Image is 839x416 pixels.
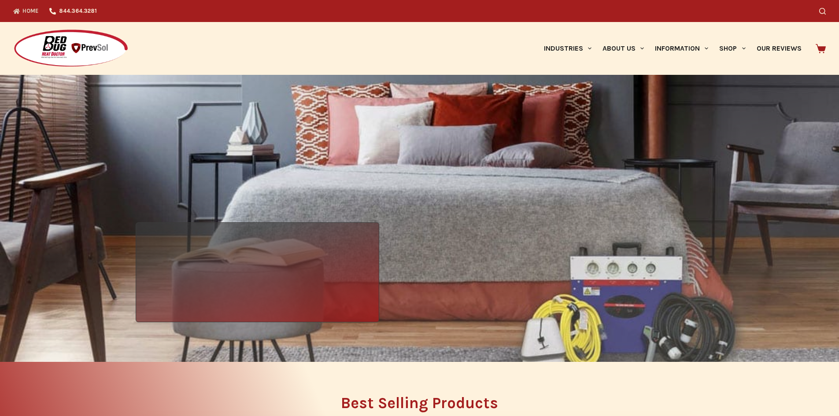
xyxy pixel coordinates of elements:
[819,8,826,15] button: Search
[751,22,807,75] a: Our Reviews
[538,22,807,75] nav: Primary
[597,22,649,75] a: About Us
[650,22,714,75] a: Information
[714,22,751,75] a: Shop
[13,29,129,68] img: Prevsol/Bed Bug Heat Doctor
[538,22,597,75] a: Industries
[136,395,704,411] h2: Best Selling Products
